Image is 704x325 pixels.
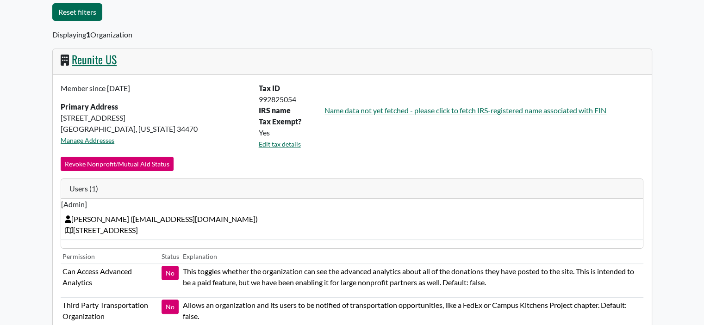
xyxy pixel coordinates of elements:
[61,136,114,144] a: Manage Addresses
[62,252,95,260] small: Permission
[259,84,280,92] b: Tax ID
[86,30,90,39] b: 1
[162,266,179,280] button: No
[253,94,649,105] div: 992825054
[183,266,642,288] p: This toggles whether the organization can see the advanced analytics about all of the donations t...
[324,106,606,115] a: Name data not yet fetched - please click to fetch IRS-registered name associated with EIN
[259,117,301,126] b: Tax Exempt?
[61,157,174,171] button: Revoke Nonprofit/Mutual Aid Status
[259,140,301,148] a: Edit tax details
[61,210,643,240] td: [PERSON_NAME] ( [EMAIL_ADDRESS][DOMAIN_NAME] ) [STREET_ADDRESS]
[55,83,253,157] div: [STREET_ADDRESS] [GEOGRAPHIC_DATA], [US_STATE] 34470
[183,252,217,260] small: Explanation
[162,252,179,260] small: Status
[253,127,649,138] div: Yes
[61,179,643,199] div: Users (1)
[259,106,291,115] strong: IRS name
[52,3,102,21] a: Reset filters
[162,300,179,314] button: No
[61,199,643,210] span: [Admin]
[61,83,248,94] p: Member since [DATE]
[61,102,118,111] strong: Primary Address
[183,300,642,322] p: Allows an organization and its users to be notified of transportation opportunities, like a FedEx...
[61,264,160,297] td: Can Access Advanced Analytics
[72,51,117,67] a: Reunite US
